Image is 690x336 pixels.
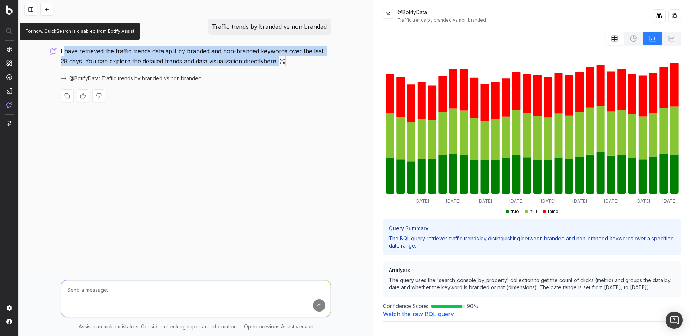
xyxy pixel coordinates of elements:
p: For now, QuickSearch is disabled from Botify Assist [26,28,134,34]
tspan: [DATE] [662,198,677,204]
h3: Query Summary [389,225,676,232]
tspan: [DATE] [446,198,460,204]
tspan: [DATE] [635,198,650,204]
h3: Analysis [389,267,676,274]
img: Intelligence [6,60,12,66]
tspan: [DATE] [572,198,586,204]
button: @BotifyData: Traffic trends by branded vs non branded [61,75,210,82]
img: Botify assist logo [50,47,57,55]
a: here [264,56,285,66]
p: The BQL query retrieves traffic trends by distinguishing between branded and non-branded keywords... [389,235,676,249]
img: Assist [6,102,12,108]
p: I have retrieved the traffic trends data split by branded and non-branded keywords over the last ... [61,46,331,66]
img: Activation [6,74,12,80]
button: Not available for current data [662,32,681,45]
tspan: [DATE] [414,198,429,204]
div: Traffic trends by branded vs non branded [397,17,653,23]
img: Setting [6,305,12,311]
img: Switch project [7,121,11,126]
span: Confidence Score: [383,303,428,310]
img: Analytics [6,46,12,52]
span: null [530,209,537,214]
a: Open previous Assist version [244,323,313,330]
button: Not available for current data [624,32,643,45]
a: Watch the raw BQL query [383,310,454,318]
tspan: [DATE] [541,198,555,204]
span: true [511,209,519,214]
img: Studio [6,88,12,94]
button: table [605,32,624,45]
img: My account [6,319,12,324]
tspan: [DATE] [509,198,524,204]
span: false [548,209,558,214]
div: Open Intercom Messenger [666,312,683,329]
span: @BotifyData: Traffic trends by branded vs non branded [69,75,202,82]
tspan: [DATE] [604,198,618,204]
span: 90 % [467,303,478,310]
p: Assist can make mistakes. Consider checking important information. [79,323,238,330]
button: BarChart [643,32,662,45]
tspan: [DATE] [478,198,492,204]
p: Traffic trends by branded vs non branded [212,22,327,32]
p: The query uses the 'search_console_by_property' collection to get the count of clicks (metric) an... [389,277,676,291]
div: @BotifyData [397,9,653,23]
img: Botify logo [6,5,13,15]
